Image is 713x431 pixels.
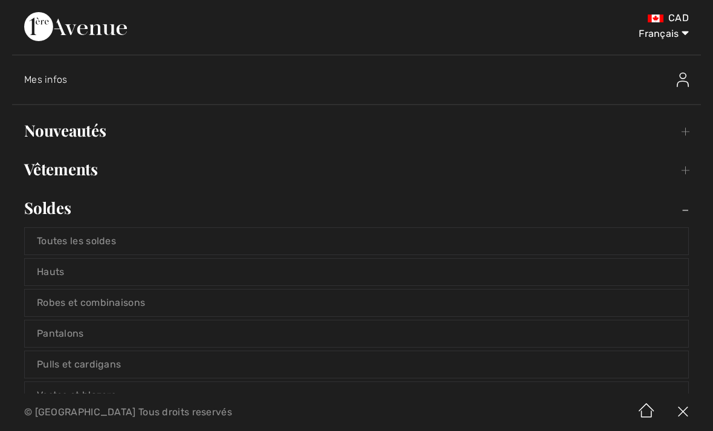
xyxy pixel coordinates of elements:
span: Mes infos [24,74,68,85]
p: © [GEOGRAPHIC_DATA] Tous droits reservés [24,408,419,416]
a: Toutes les soldes [25,228,688,254]
img: Mes infos [677,73,689,87]
a: Robes et combinaisons [25,290,688,316]
a: Vêtements [12,156,701,183]
img: 1ère Avenue [24,12,127,41]
a: Soldes [12,195,701,221]
img: Accueil [628,394,665,431]
div: CAD [419,12,689,24]
a: Pantalons [25,320,688,347]
a: Vestes et blazers [25,382,688,409]
img: X [665,394,701,431]
a: Pulls et cardigans [25,351,688,378]
a: Nouveautés [12,117,701,144]
a: Hauts [25,259,688,285]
